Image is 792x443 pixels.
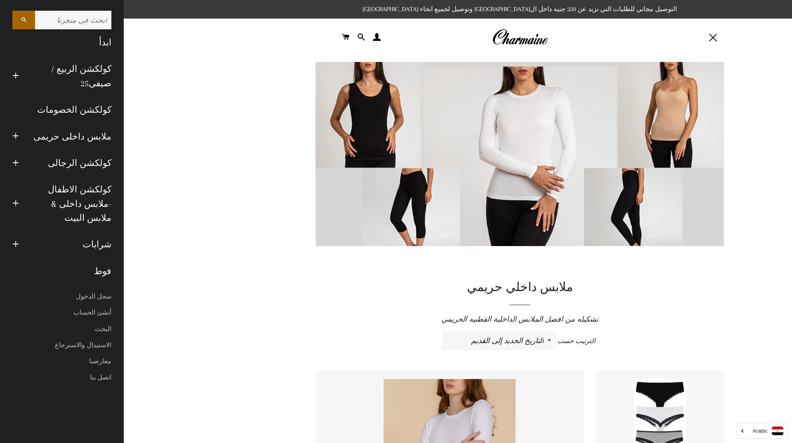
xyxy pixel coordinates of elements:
p: تشكيله من افضل الملابس الداخلية القطنيه الحريمي [316,313,724,325]
a: أنشئ الحساب [6,305,118,321]
a: شرابات [25,231,118,258]
img: Womens Underwear [316,62,724,266]
a: الاستبدال والاسترجاع [6,337,118,353]
a: اتصل بنا [6,370,118,386]
a: فوط [6,258,118,284]
img: Charmaine Egypt [492,28,548,46]
h1: ملابس داخلي حريمي [316,279,724,296]
span: الترتيب حسب [557,337,595,345]
i: Arabic [752,428,768,434]
a: كولكشن الربيع / صيفى25 [25,56,118,97]
a: معارضنا [6,353,118,370]
a: سجل الدخول [6,289,118,305]
a: كولكشن الاطفال -ملابس داخلى & ملابس البيت [25,176,118,231]
input: ابحث في متجرنا [35,11,111,29]
a: ابدأ [6,29,118,56]
a: كولكشن الخصومات [6,97,118,123]
a: البحث [6,321,118,337]
a: كولكشن الرجالى [25,150,118,176]
a: ملابس داخلى حريمى [25,123,118,150]
a: Arabic [742,426,783,435]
